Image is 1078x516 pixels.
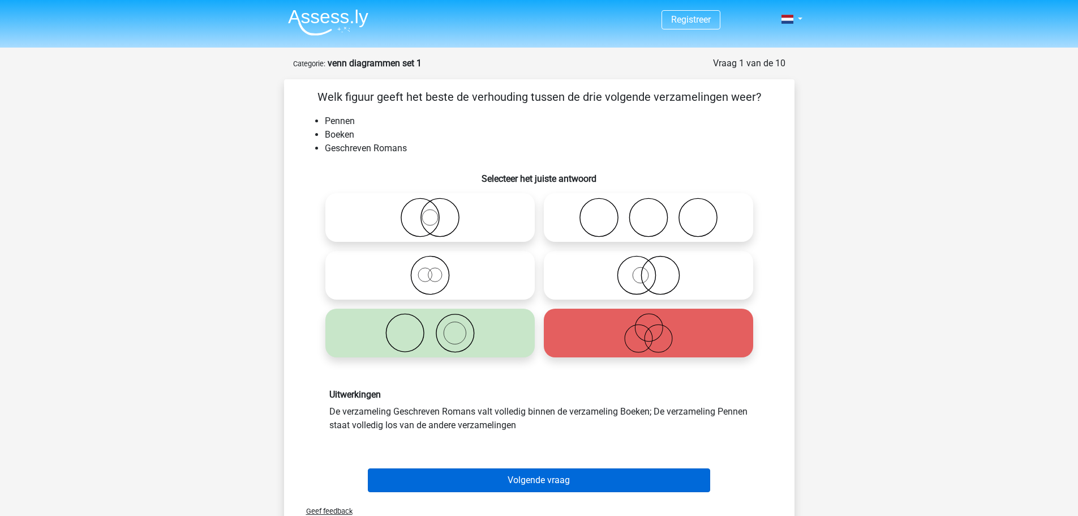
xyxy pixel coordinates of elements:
[302,88,776,105] p: Welk figuur geeft het beste de verhouding tussen de drie volgende verzamelingen weer?
[297,507,353,515] span: Geef feedback
[328,58,422,69] strong: venn diagrammen set 1
[713,57,785,70] div: Vraag 1 van de 10
[368,468,710,492] button: Volgende vraag
[302,164,776,184] h6: Selecteer het juiste antwoord
[329,389,749,400] h6: Uitwerkingen
[671,14,711,25] a: Registreer
[325,114,776,128] li: Pennen
[288,9,368,36] img: Assessly
[325,128,776,142] li: Boeken
[293,59,325,68] small: Categorie:
[321,389,758,432] div: De verzameling Geschreven Romans valt volledig binnen de verzameling Boeken; De verzameling Penne...
[325,142,776,155] li: Geschreven Romans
